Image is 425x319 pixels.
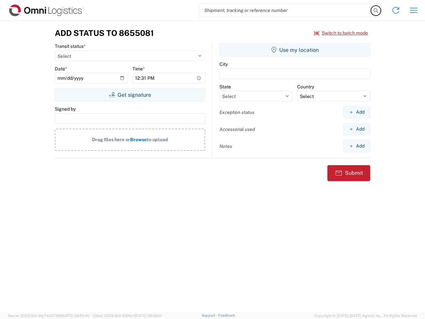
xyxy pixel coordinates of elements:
[327,165,370,181] button: Submit
[219,109,254,115] label: Exception status
[219,143,232,149] label: Notes
[218,313,235,317] a: Feedback
[93,314,162,318] span: Client: 2025.19.0-129fbcf
[219,126,255,132] label: Accessorial used
[314,28,368,39] button: Switch to batch mode
[62,314,90,318] span: [DATE] 09:50:40
[147,137,168,142] span: to upload
[55,43,86,49] label: Transit status
[135,314,162,318] span: [DATE] 09:39:01
[315,313,417,319] span: Copyright © [DATE]-[DATE] Agistix Inc., All Rights Reserved
[132,66,145,72] label: Time
[130,137,147,142] span: Browse
[55,28,154,38] h3: Add Status to 8655081
[55,88,205,101] button: Get signature
[92,137,130,142] span: Drag files here or
[343,123,370,135] button: Add
[343,140,370,152] button: Add
[202,313,218,317] a: Support
[219,61,228,67] label: City
[55,66,67,72] label: Date
[297,84,314,90] label: Country
[55,106,76,112] label: Signed by
[219,84,231,90] label: State
[219,43,370,56] button: Use my location
[343,106,370,118] button: Add
[199,4,371,17] input: Shipment, tracking or reference number
[8,314,90,318] span: Server: 2025.19.0-91c74307f99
